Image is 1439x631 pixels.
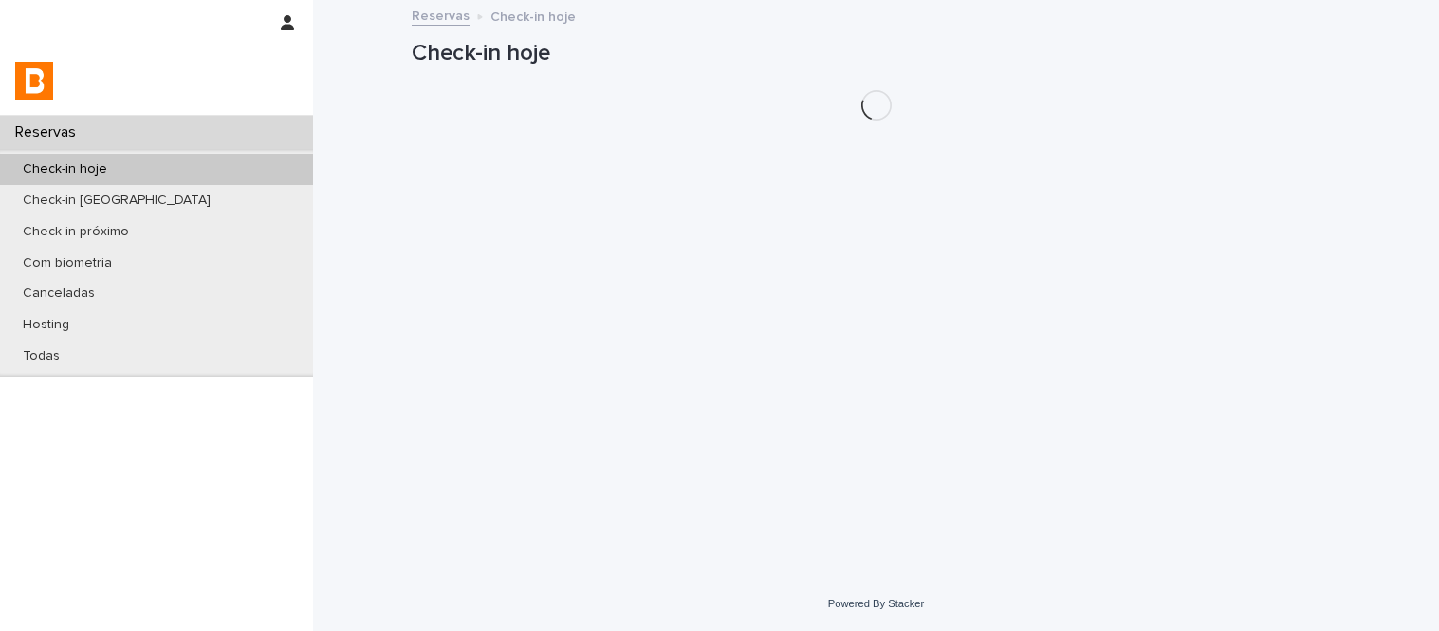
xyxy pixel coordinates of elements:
img: zVaNuJHRTjyIjT5M9Xd5 [15,62,53,100]
p: Hosting [8,317,84,333]
h1: Check-in hoje [412,40,1341,67]
p: Canceladas [8,286,110,302]
p: Reservas [8,123,91,141]
p: Check-in hoje [490,5,576,26]
p: Check-in [GEOGRAPHIC_DATA] [8,193,226,209]
p: Check-in próximo [8,224,144,240]
a: Powered By Stacker [828,598,924,609]
p: Com biometria [8,255,127,271]
p: Check-in hoje [8,161,122,177]
a: Reservas [412,4,470,26]
p: Todas [8,348,75,364]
